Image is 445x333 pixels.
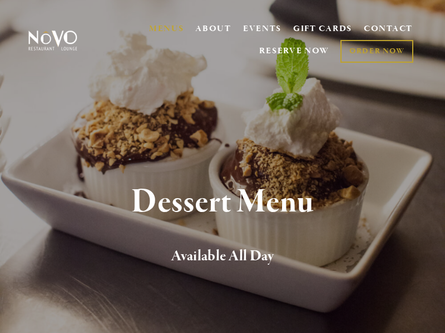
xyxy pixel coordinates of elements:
[195,23,231,34] a: ABOUT
[340,40,413,63] a: ORDER NOW
[293,19,352,40] a: GIFT CARDS
[39,184,407,220] h1: Dessert Menu
[364,19,413,40] a: CONTACT
[27,30,79,51] img: Novo Restaurant &amp; Lounge
[149,23,184,34] a: MENUS
[259,41,329,62] a: RESERVE NOW
[243,23,281,34] a: EVENTS
[39,245,407,268] h2: Available All Day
